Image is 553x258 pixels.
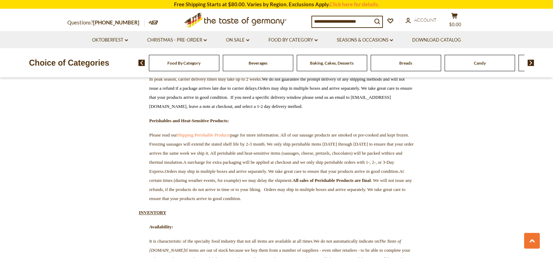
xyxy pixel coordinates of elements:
strong: Perishables and Heat-Sensitive Products: [149,118,229,123]
span: If you need a specific delivery window please send us an email to [EMAIL_ADDRESS][DOMAIN_NAME], l... [149,95,391,109]
img: previous arrow [138,60,145,66]
a: On Sale [226,36,249,44]
a: Oktoberfest [92,36,128,44]
span: e only ship perishable items [DATE] through [DATE] to ensure that your order arrives the same wee... [149,132,414,156]
a: Seasons & Occasions [337,36,393,44]
span: $0.00 [449,22,461,27]
a: Candy [474,60,486,66]
a: Breads [399,60,412,66]
a: Click here for details. [329,1,379,7]
a: Shipping Perishable Products [177,132,230,138]
span: A surcharge for extra packaging will be applied at checkout and we only ship perishable orders wi... [149,160,412,192]
a: Beverages [249,60,267,66]
span: Orders may ship in multiple boxes and arrive separately. We take great care to ensure that your p... [149,86,412,100]
span: Orders may ship in multiple boxes and arrive separately. We take great care to ensure that your p... [165,169,399,174]
a: Food By Category [167,60,200,66]
a: Account [406,16,437,24]
span: Orders may ship in multiple boxes and arrive separately. We take great care to ensure that your p... [149,187,406,201]
span: Account [414,17,437,23]
a: Baking, Cakes, Desserts [310,60,354,66]
em: The Taste of [DOMAIN_NAME] [149,238,401,253]
span: In peak season, carrier delivery times may take up to 2 weeks. [149,76,412,109]
button: $0.00 [444,13,465,30]
a: [PHONE_NUMBER] [93,19,139,25]
a: Christmas - PRE-ORDER [147,36,207,44]
strong: INVENTORY [139,210,166,215]
span: ice and thermal insulation. [149,150,402,165]
img: next arrow [528,60,534,66]
a: Food By Category [268,36,318,44]
strong: Availability: [149,224,173,229]
a: Download Catalog [412,36,461,44]
strong: All sales of Perishable Products are final [293,178,371,183]
span: We do not guarantee the prompt delivery of any shipping methods and will not issue a refund if a ... [149,76,412,100]
p: Questions? [67,18,145,27]
span: Please read our page for more information. All of our sausage products are smoked or pre-cooked a... [149,132,409,147]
